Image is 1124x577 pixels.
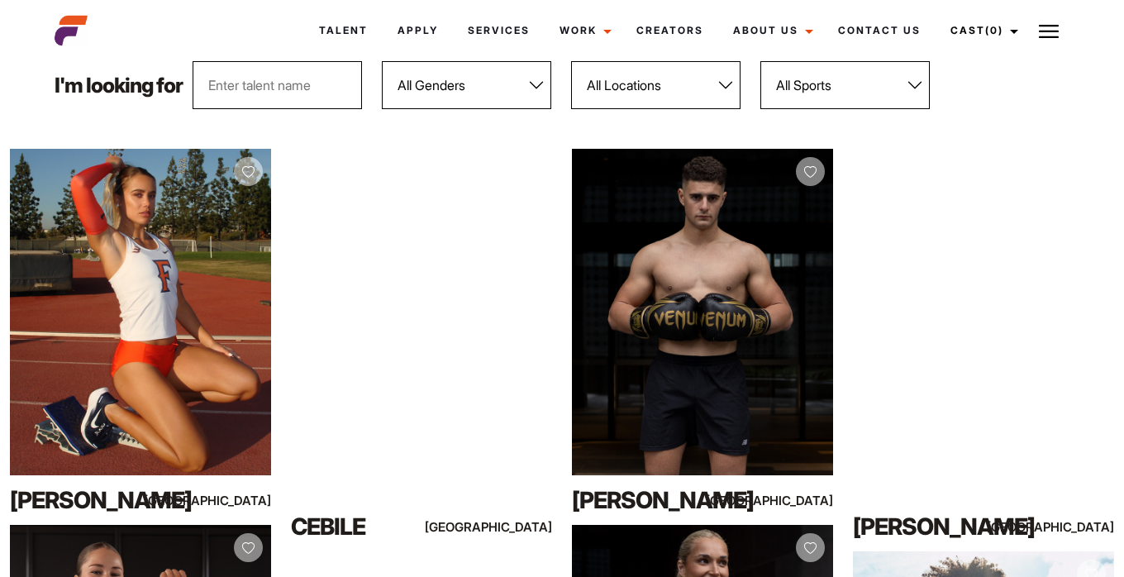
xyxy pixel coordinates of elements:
div: [GEOGRAPHIC_DATA] [474,517,552,537]
a: Creators [622,8,718,53]
div: [PERSON_NAME] [10,484,167,517]
img: cropped-aefm-brand-fav-22-square.png [55,14,88,47]
a: Apply [383,8,453,53]
a: Contact Us [823,8,936,53]
span: (0) [985,24,1003,36]
div: [PERSON_NAME] [572,484,729,517]
a: Services [453,8,545,53]
div: Cebile [291,510,448,543]
input: Enter talent name [193,61,362,109]
div: [PERSON_NAME] [853,510,1010,543]
a: Cast(0) [936,8,1028,53]
a: Work [545,8,622,53]
a: Talent [304,8,383,53]
div: [GEOGRAPHIC_DATA] [1036,517,1114,537]
div: [GEOGRAPHIC_DATA] [755,490,833,511]
img: Burger icon [1039,21,1059,41]
a: About Us [718,8,823,53]
div: [GEOGRAPHIC_DATA] [193,490,271,511]
p: I'm looking for [55,75,183,96]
